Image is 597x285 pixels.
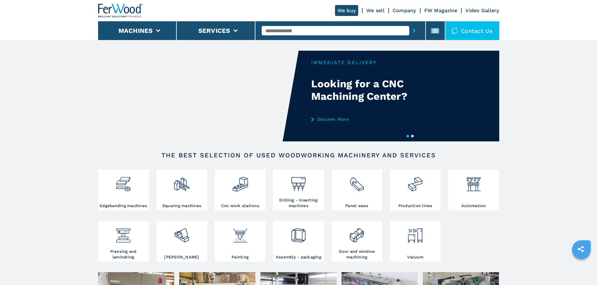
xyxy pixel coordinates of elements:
img: lavorazione_porte_finestre_2.png [348,222,365,244]
a: Vacuum [390,221,441,262]
button: submit-button [409,23,419,38]
img: verniciatura_1.png [232,222,249,244]
img: levigatrici_2.png [173,222,190,244]
img: automazione.png [465,171,482,192]
button: 1 [406,135,409,137]
div: Contact us [445,21,499,40]
img: foratrici_inseritrici_2.png [290,171,307,192]
a: We sell [366,8,385,13]
a: Production lines [390,170,441,210]
h3: Assembly - packaging [276,254,321,260]
a: FW Magazine [424,8,458,13]
h3: Edgebanding machines [100,203,147,209]
img: centro_di_lavoro_cnc_2.png [232,171,249,192]
a: Drilling - inserting machines [273,170,324,210]
h2: The best selection of used woodworking machinery and services [118,151,479,159]
a: Door and window machining [332,221,382,262]
h3: Door and window machining [333,249,381,260]
a: Panel saws [332,170,382,210]
img: Ferwood [98,4,143,18]
video: Your browser does not support the video tag. [98,51,299,141]
h3: Drilling - inserting machines [275,197,322,209]
a: Video Gallery [465,8,499,13]
a: We buy [335,5,359,16]
a: Company [393,8,416,13]
a: [PERSON_NAME] [156,221,207,262]
h3: Vacuum [407,254,423,260]
a: Painting [215,221,265,262]
a: Automation [448,170,499,210]
h3: Automation [461,203,486,209]
h3: Production lines [398,203,432,209]
button: 2 [411,135,414,137]
img: bordatrici_1.png [115,171,132,192]
img: linee_di_produzione_2.png [407,171,423,192]
img: squadratrici_2.png [173,171,190,192]
h3: Cnc work stations [221,203,259,209]
h3: Painting [232,254,249,260]
h3: Pressing and laminating [100,249,147,260]
img: montaggio_imballaggio_2.png [290,222,307,244]
h3: Panel saws [345,203,369,209]
a: Discover More [311,117,434,122]
a: Squaring machines [156,170,207,210]
img: sezionatrici_2.png [348,171,365,192]
button: Machines [118,27,153,34]
a: Assembly - packaging [273,221,324,262]
a: Edgebanding machines [98,170,149,210]
h3: Squaring machines [162,203,201,209]
h3: [PERSON_NAME] [164,254,199,260]
img: Contact us [452,28,458,34]
a: Cnc work stations [215,170,265,210]
a: Pressing and laminating [98,221,149,262]
a: sharethis [573,241,589,257]
img: aspirazione_1.png [407,222,423,244]
img: pressa-strettoia.png [115,222,132,244]
button: Services [198,27,230,34]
